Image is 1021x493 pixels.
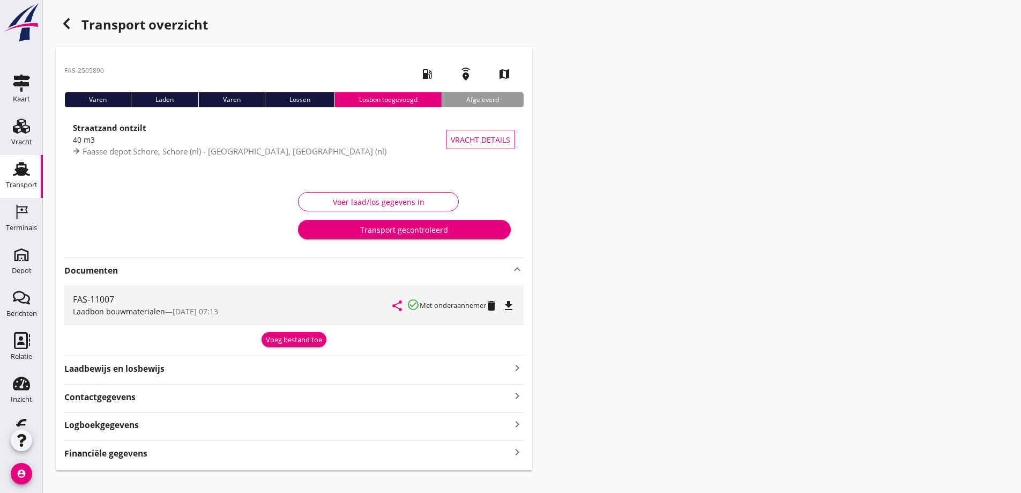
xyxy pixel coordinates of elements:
[6,310,37,317] div: Berichten
[298,220,510,239] button: Transport gecontroleerd
[511,389,524,403] i: keyboard_arrow_right
[502,299,515,312] i: file_download
[73,134,446,145] div: 40 m3
[485,299,498,312] i: delete
[64,363,511,375] strong: Laadbewijs en losbewijs
[73,306,393,317] div: —
[13,95,30,102] div: Kaart
[307,196,450,208] div: Voer laad/los gegevens in
[73,293,393,306] div: FAS-11007
[420,300,486,310] small: Met onderaannemer
[64,419,139,431] strong: Logboekgegevens
[298,192,459,211] button: Voer laad/los gegevens in
[511,417,524,431] i: keyboard_arrow_right
[64,116,524,163] a: Straatzand ontzilt40 m3Faasse depot Schore, Schore (nl) - [GEOGRAPHIC_DATA], [GEOGRAPHIC_DATA] (n...
[6,224,37,231] div: Terminals
[451,134,510,145] span: Vracht details
[511,445,524,460] i: keyboard_arrow_right
[334,92,442,107] div: Losbon toegevoegd
[64,264,511,277] strong: Documenten
[11,396,32,403] div: Inzicht
[511,263,524,276] i: keyboard_arrow_up
[446,130,515,149] button: Vracht details
[83,146,386,157] span: Faasse depot Schore, Schore (nl) - [GEOGRAPHIC_DATA], [GEOGRAPHIC_DATA] (nl)
[73,122,146,133] strong: Straatzand ontzilt
[489,59,519,89] i: map
[266,335,322,345] div: Voeg bestand toe
[412,59,442,89] i: local_gas_station
[11,138,32,145] div: Vracht
[64,447,147,460] strong: Financiële gegevens
[12,267,32,274] div: Depot
[11,463,32,484] i: account_circle
[73,306,165,317] span: Laadbon bouwmaterialen
[265,92,334,107] div: Lossen
[64,66,104,76] p: FAS-2505890
[407,298,420,311] i: check_circle_outline
[64,391,136,403] strong: Contactgegevens
[56,13,532,39] div: Transport overzicht
[64,92,131,107] div: Varen
[307,224,502,236] div: Transport gecontroleerd
[6,181,38,188] div: Transport
[262,332,326,347] button: Voeg bestand toe
[131,92,198,107] div: Laden
[391,299,404,312] i: share
[198,92,265,107] div: Varen
[511,362,524,374] i: keyboard_arrow_right
[11,353,32,360] div: Relatie
[442,92,523,107] div: Afgeleverd
[2,3,41,42] img: logo-small.a267ee39.svg
[173,306,218,317] span: [DATE] 07:13
[451,59,481,89] i: emergency_share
